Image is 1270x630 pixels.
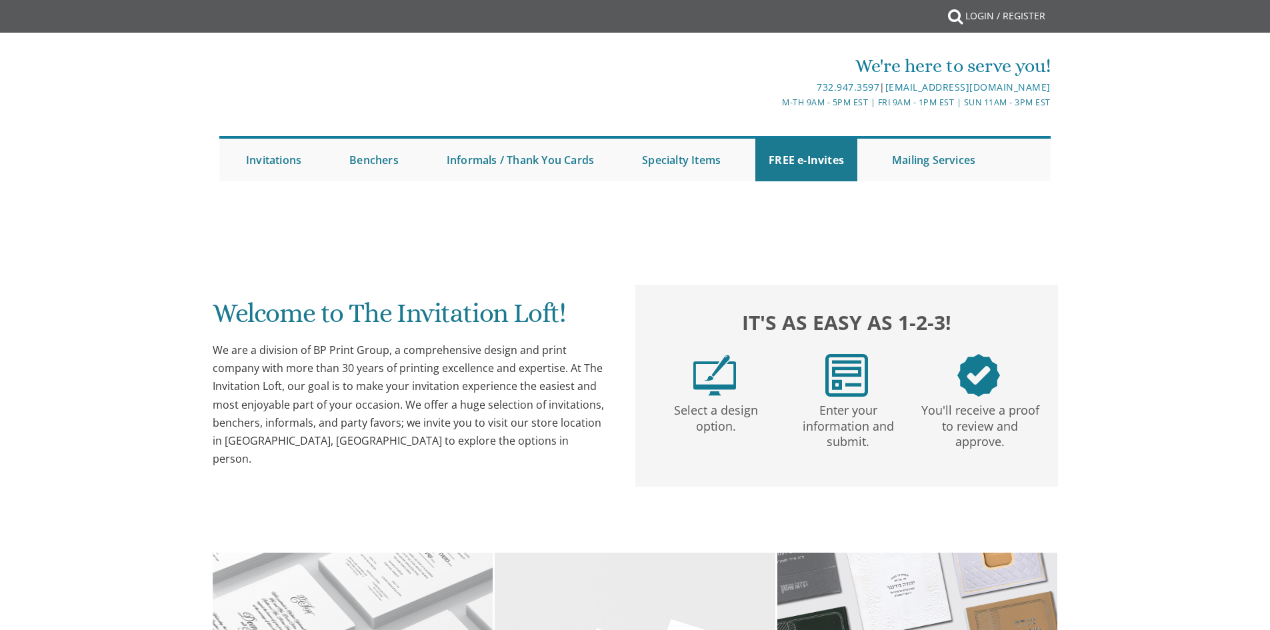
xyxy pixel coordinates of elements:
h2: It's as easy as 1-2-3! [649,307,1045,337]
div: We are a division of BP Print Group, a comprehensive design and print company with more than 30 y... [213,341,609,468]
a: Specialty Items [629,139,734,181]
a: Invitations [233,139,315,181]
a: FREE e-Invites [755,139,857,181]
a: Informals / Thank You Cards [433,139,607,181]
a: Benchers [336,139,412,181]
p: Select a design option. [653,397,779,435]
a: Mailing Services [879,139,989,181]
h1: Welcome to The Invitation Loft! [213,299,609,338]
p: Enter your information and submit. [785,397,911,450]
div: | [497,79,1051,95]
p: You'll receive a proof to review and approve. [917,397,1043,450]
img: step2.png [825,354,868,397]
div: We're here to serve you! [497,53,1051,79]
div: M-Th 9am - 5pm EST | Fri 9am - 1pm EST | Sun 11am - 3pm EST [497,95,1051,109]
a: [EMAIL_ADDRESS][DOMAIN_NAME] [885,81,1051,93]
a: 732.947.3597 [817,81,879,93]
img: step1.png [693,354,736,397]
img: step3.png [957,354,1000,397]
